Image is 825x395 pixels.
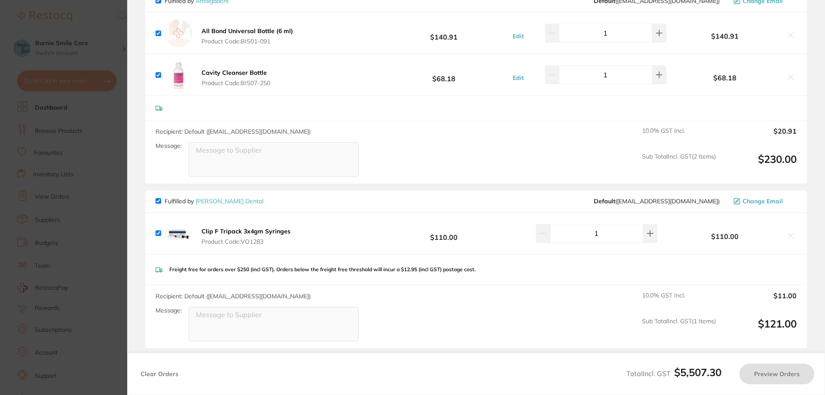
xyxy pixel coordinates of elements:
span: Change Email [742,198,783,205]
b: All Bond Universal Bottle (6 ml) [202,27,293,35]
p: Fulfilled by [165,198,263,205]
output: $11.00 [723,292,797,311]
img: empty.jpg [165,19,192,47]
b: $140.91 [669,32,781,40]
b: $110.00 [380,226,508,242]
b: $140.91 [380,25,508,41]
b: Clip F Tripack 3x4gm Syringes [202,227,290,235]
b: Cavity Cleanser Bottle [202,69,267,77]
span: 10.0 % GST Incl. [642,127,716,146]
p: Freight free for orders over $250 (incl GST). Orders below the freight free threshold will incur ... [169,266,476,273]
button: Edit [510,74,526,82]
output: $20.91 [723,127,797,146]
button: All Bond Universal Bottle (6 ml) Product Code:BIS01-091 [199,27,296,45]
b: $110.00 [669,233,781,240]
b: Default [594,197,615,205]
span: 10.0 % GST Incl. [642,292,716,311]
output: $230.00 [723,153,797,177]
b: $68.18 [380,67,508,83]
button: Edit [510,32,526,40]
output: $121.00 [723,318,797,341]
span: Recipient: Default ( [EMAIL_ADDRESS][DOMAIN_NAME] ) [156,292,311,300]
span: Sub Total Incl. GST ( 1 Items) [642,318,716,341]
b: $68.18 [669,74,781,82]
img: a3F0a2hyZw [165,220,192,247]
a: [PERSON_NAME] Dental [196,197,263,205]
img: MHk3MGk1cQ [165,61,192,89]
button: Cavity Cleanser Bottle Product Code:BIS07-250 [199,69,273,87]
b: $5,507.30 [674,366,721,379]
button: Clip F Tripack 3x4gm Syringes Product Code:VO1283 [199,227,293,245]
span: Total Incl. GST [626,369,721,378]
span: Product Code: VO1283 [202,238,290,245]
span: Product Code: BIS01-091 [202,38,293,45]
label: Message: [156,142,182,150]
span: Product Code: BIS07-250 [202,80,270,86]
button: Change Email [731,197,797,205]
button: Clear Orders [138,364,181,384]
span: Recipient: Default ( [EMAIL_ADDRESS][DOMAIN_NAME] ) [156,128,311,135]
span: Sub Total Incl. GST ( 2 Items) [642,153,716,177]
span: sales@piksters.com [594,198,720,205]
button: Preview Orders [739,364,814,384]
label: Message: [156,307,182,314]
